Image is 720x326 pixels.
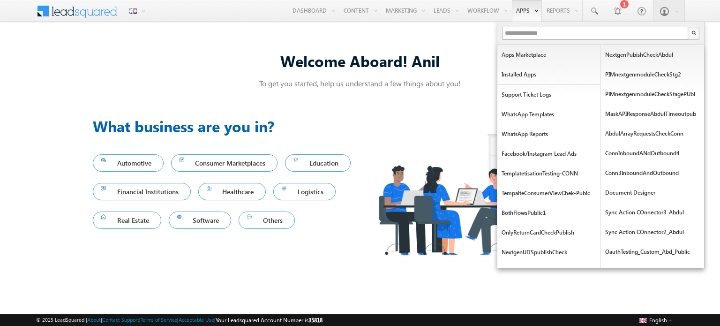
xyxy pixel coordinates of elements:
a: TemplatetisationTesting-CONN [497,164,600,183]
a: About [87,317,101,323]
a: PIMnextgenmoduleCheckStagePUbl [601,84,704,104]
img: Search [691,30,696,35]
a: Contact Support [102,317,139,323]
a: Support Ticket Logs [497,85,600,105]
span: Automotive [101,157,155,169]
span: English [649,317,667,324]
span: Software [177,214,223,227]
a: MaskAPIResponseAbdulTimeoutpub [601,104,704,124]
span: Consumer Marketplaces [180,157,270,169]
a: onlyReturnCardCheckPublish [497,223,600,243]
a: Facebook/Instagram Lead Ads [497,144,600,164]
a: Installed Apps [497,65,600,84]
h3: What business are you in? [93,115,360,137]
a: OauthTesting_Custom_Abd_Public [601,242,704,262]
a: Conn3InboundAndOutbound [601,163,704,183]
a: Acceptable Use [179,317,214,323]
a: Apps Marketplace [497,45,600,65]
a: tempalteConsumerViewChek-publc [497,183,600,203]
span: Logistics [282,185,327,198]
a: NextgenPubishCheckAbdul [601,45,704,65]
a: nextgenUDSpublishCheck [497,243,600,262]
button: English [637,314,675,326]
span: Education [293,157,342,169]
a: WhatsApp Templates [497,105,600,124]
a: Terms of Service [141,317,177,323]
a: Sync Action COnnector2_Abdul [601,222,704,242]
a: Document Designer [601,183,704,203]
a: PIMnextgenmoduleCheckStg2 [601,65,704,84]
span: Financial Institutions [101,185,182,198]
img: Industry.png [360,115,610,274]
a: ConnInboundANdOutbound4 [601,144,704,163]
p: To get you started, help us understand a few things about you! [93,78,627,88]
a: AbdulArrayRequestsCheckConn [601,124,704,144]
span: Your Leadsquared Account Number is [216,317,322,324]
span: Real Estate [101,214,153,227]
a: COnditionalActionImportedSaveb [601,262,704,281]
a: WhatsApp Reports [497,124,600,144]
span: Others [247,214,286,227]
div: Welcome Aboard! Anil [93,51,627,71]
span: 35818 [308,317,322,324]
span: © 2025 LeadSquared | | | | | [36,316,322,325]
a: Sync Action COnnector3_Abdul [601,203,704,222]
span: Healthcare [207,185,258,198]
a: BothFlowsPublic1 [497,203,600,223]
